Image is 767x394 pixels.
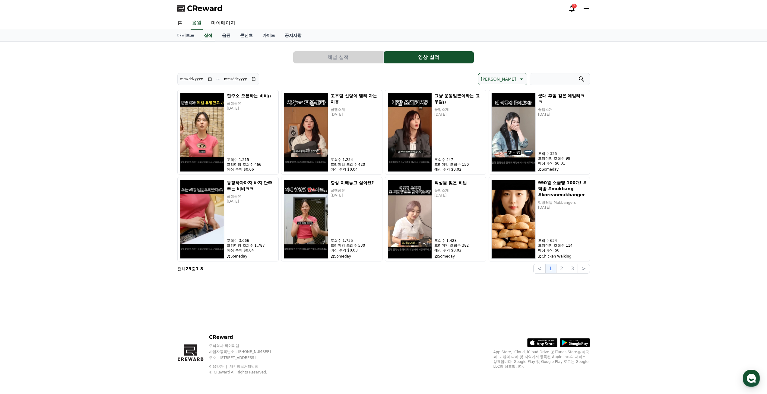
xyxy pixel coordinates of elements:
button: 집주소 오픈하는 비비;; 집주소 오픈하는 비비;; 꿀잼공유 [DATE] 조회수 1,215 프리미엄 조회수 466 예상 수익 $0.06 [177,90,279,175]
p: 꿀잼공유 [331,188,380,193]
p: [DATE] [227,199,276,204]
a: 홈 [173,17,187,30]
a: 음원 [217,30,235,41]
a: 대화 [40,191,78,207]
button: 3 [567,264,578,274]
p: 예상 수익 $0.04 [227,248,276,253]
p: 꿀잼공유 [227,194,276,199]
p: 예상 수익 $0.03 [331,248,380,253]
button: 항상 이래놓고 살아요? 항상 이래놓고 살아요? 꿀잼공유 [DATE] 조회수 1,755 프리미엄 조회수 530 예상 수익 $0.03 Someday [281,177,382,261]
p: 조회수 3,666 [227,238,276,243]
p: Someday [538,167,587,172]
span: 홈 [19,200,23,205]
p: 예상 수익 $0.01 [538,161,587,166]
img: 등장하자마자 바지 단추푸는 비비ㅋㅋ [180,180,224,259]
p: Someday [227,254,276,259]
p: 조회수 1,755 [331,238,380,243]
p: 꿀잼소개 [538,107,587,112]
p: 꿀잼소개 [331,107,380,112]
img: 그냥 운동일뿐이라는 고우림;; [388,93,432,172]
button: 고우림 신랑이 빨리 자는 이유 고우림 신랑이 빨리 자는 이유 꿀잼소개 [DATE] 조회수 1,234 프리미엄 조회수 420 예상 수익 $0.04 [281,90,382,175]
button: < [533,264,545,274]
h5: 990원 소금빵 100개! #먹방 #mukbang #koreanmukbanger [538,180,587,198]
p: 전체 중 - [177,266,203,272]
a: 2 [568,5,575,12]
p: 조회수 1,428 [434,238,483,243]
h5: 고우림 신랑이 빨리 자는 이유 [331,93,380,105]
a: 개인정보처리방침 [230,364,258,369]
p: [PERSON_NAME] [481,75,516,83]
p: Someday [331,254,380,259]
span: CReward [187,4,223,13]
img: 군대 후임 같은 에일리ㅋㅋ [491,93,536,172]
p: Chicken Walking [538,254,587,259]
p: [DATE] [227,106,276,111]
a: 실적 [201,30,215,41]
p: 조회수 1,215 [227,157,276,162]
strong: 23 [186,266,192,271]
button: > [578,264,590,274]
p: 프리미엄 조회수 114 [538,243,587,248]
button: 990원 소금빵 100개! #먹방 #mukbang #koreanmukbanger 990원 소금빵 100개! #먹방 #mukbang #koreanmukbanger 먹방러들 Mu... [489,177,590,261]
p: © CReward All Rights Reserved. [209,370,283,375]
p: 먹방러들 Mukbangers [538,200,587,205]
a: 홈 [2,191,40,207]
p: CReward [209,334,283,341]
p: 조회수 1,234 [331,157,380,162]
p: 예상 수익 $0.04 [331,167,380,172]
p: 프리미엄 조회수 530 [331,243,380,248]
div: 2 [572,4,577,8]
p: ~ [216,75,220,83]
a: 설정 [78,191,116,207]
a: 대시보드 [173,30,199,41]
p: [DATE] [434,112,483,117]
strong: 1 [196,266,199,271]
p: 예상 수익 $0.06 [227,167,276,172]
a: 마이페이지 [206,17,240,30]
span: 대화 [55,201,62,206]
p: 조회수 325 [538,151,587,156]
button: 2 [556,264,567,274]
p: [DATE] [538,112,587,117]
button: 1 [545,264,556,274]
p: [DATE] [538,205,587,210]
p: 꿀잼소개 [434,107,483,112]
span: 설정 [93,200,100,205]
button: 군대 후임 같은 에일리ㅋㅋ 군대 후임 같은 에일리ㅋㅋ 꿀잼소개 [DATE] 조회수 325 프리미엄 조회수 99 예상 수익 $0.01 Someday [489,90,590,175]
p: 주소 : [STREET_ADDRESS] [209,355,283,360]
p: 예상 수익 $0.02 [434,248,483,253]
a: 콘텐츠 [235,30,258,41]
p: 프리미엄 조회수 1,787 [227,243,276,248]
a: 채널 실적 [293,51,384,63]
a: 음원 [191,17,203,30]
p: [DATE] [434,193,483,198]
a: 이용약관 [209,364,228,369]
p: 꿀잼소개 [434,188,483,193]
button: 그냥 운동일뿐이라는 고우림;; 그냥 운동일뿐이라는 고우림;; 꿀잼소개 [DATE] 조회수 447 프리미엄 조회수 150 예상 수익 $0.02 [385,90,486,175]
button: 영상 실적 [384,51,474,63]
a: 공지사항 [280,30,306,41]
p: 프리미엄 조회수 99 [538,156,587,161]
img: 990원 소금빵 100개! #먹방 #mukbang #koreanmukbanger [491,180,536,259]
img: 항상 이래놓고 살아요? [284,180,328,259]
a: CReward [177,4,223,13]
img: 고우림 신랑이 빨리 자는 이유 [284,93,328,172]
button: 등장하자마자 바지 단추푸는 비비ㅋㅋ 등장하자마자 바지 단추푸는 비비ㅋㅋ 꿀잼공유 [DATE] 조회수 3,666 프리미엄 조회수 1,787 예상 수익 $0.04 Someday [177,177,279,261]
p: 프리미엄 조회수 382 [434,243,483,248]
strong: 8 [200,266,203,271]
p: 사업자등록번호 : [PHONE_NUMBER] [209,349,283,354]
p: App Store, iCloud, iCloud Drive 및 iTunes Store는 미국과 그 밖의 나라 및 지역에서 등록된 Apple Inc.의 서비스 상표입니다. Goo... [493,350,590,369]
p: Someday [434,254,483,259]
p: 프리미엄 조회수 420 [331,162,380,167]
img: 적성을 찾은 히밥 [388,180,432,259]
h5: 군대 후임 같은 에일리ㅋㅋ [538,93,587,105]
button: 적성을 찾은 히밥 적성을 찾은 히밥 꿀잼소개 [DATE] 조회수 1,428 프리미엄 조회수 382 예상 수익 $0.02 Someday [385,177,486,261]
p: 프리미엄 조회수 150 [434,162,483,167]
button: 채널 실적 [293,51,383,63]
h5: 적성을 찾은 히밥 [434,180,483,186]
h5: 등장하자마자 바지 단추푸는 비비ㅋㅋ [227,180,276,192]
p: 조회수 634 [538,238,587,243]
p: 조회수 447 [434,157,483,162]
p: 예상 수익 $0.02 [434,167,483,172]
